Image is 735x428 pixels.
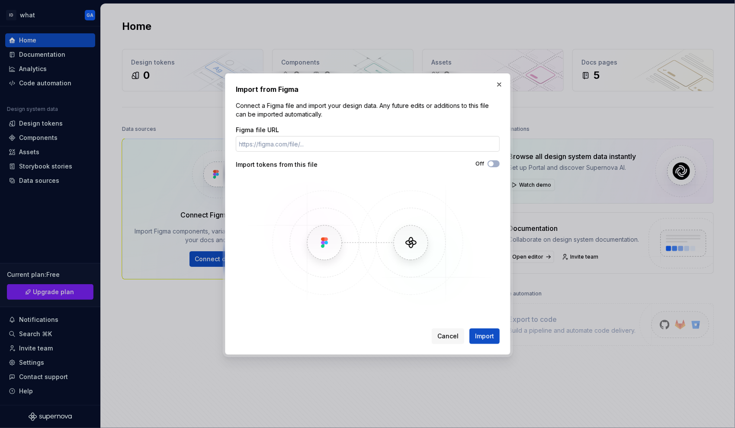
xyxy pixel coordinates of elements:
[236,136,500,152] input: https://figma.com/file/...
[437,332,459,340] span: Cancel
[475,160,484,167] label: Off
[469,328,500,344] button: Import
[236,160,368,169] div: Import tokens from this file
[236,84,500,94] h2: Import from Figma
[475,332,494,340] span: Import
[432,328,464,344] button: Cancel
[236,126,279,134] label: Figma file URL
[236,101,500,119] p: Connect a Figma file and import your design data. Any future edits or additions to this file can ...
